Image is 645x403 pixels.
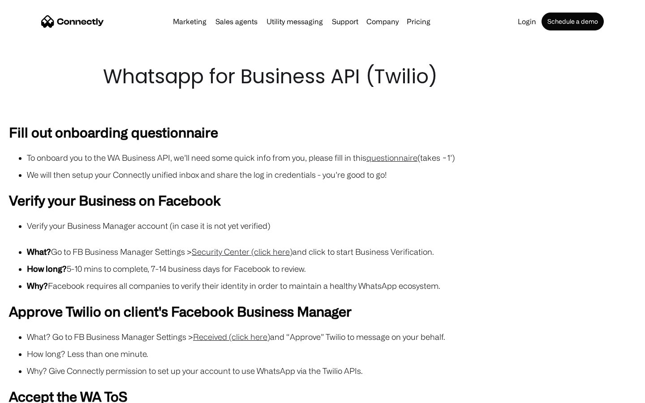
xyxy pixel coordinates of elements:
li: To onboard you to the WA Business API, we’ll need some quick info from you, please fill in this (... [27,151,636,164]
ul: Language list [18,387,54,400]
div: Company [366,15,399,28]
strong: Verify your Business on Facebook [9,193,221,208]
li: Facebook requires all companies to verify their identity in order to maintain a healthy WhatsApp ... [27,279,636,292]
strong: Why? [27,281,48,290]
a: Marketing [169,18,210,25]
a: Support [328,18,362,25]
li: Go to FB Business Manager Settings > and click to start Business Verification. [27,245,636,258]
strong: What? [27,247,51,256]
strong: How long? [27,264,67,273]
h1: Whatsapp for Business API (Twilio) [103,63,542,90]
strong: Approve Twilio on client's Facebook Business Manager [9,304,352,319]
a: Utility messaging [263,18,327,25]
li: We will then setup your Connectly unified inbox and share the log in credentials - you’re good to... [27,168,636,181]
a: Sales agents [212,18,261,25]
a: Login [514,18,540,25]
aside: Language selected: English [9,387,54,400]
strong: Fill out onboarding questionnaire [9,124,218,140]
li: 5-10 mins to complete, 7-14 business days for Facebook to review. [27,262,636,275]
a: questionnaire [366,153,417,162]
li: Verify your Business Manager account (in case it is not yet verified) [27,219,636,232]
li: What? Go to FB Business Manager Settings > and “Approve” Twilio to message on your behalf. [27,330,636,343]
a: Security Center (click here) [192,247,292,256]
a: Schedule a demo [542,13,604,30]
a: Pricing [403,18,434,25]
li: How long? Less than one minute. [27,347,636,360]
li: Why? Give Connectly permission to set up your account to use WhatsApp via the Twilio APIs. [27,364,636,377]
a: Received (click here) [193,332,270,341]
